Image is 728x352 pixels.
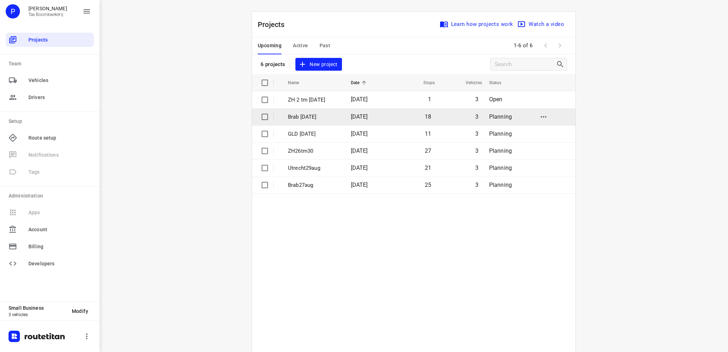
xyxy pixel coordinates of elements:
span: Next Page [553,38,567,53]
p: Utrecht29aug [288,164,340,172]
p: 6 projects [261,61,285,67]
span: 3 [475,130,478,137]
span: Billing [28,243,91,250]
span: 11 [425,130,431,137]
span: Account [28,226,91,233]
div: Vehicles [6,73,94,87]
span: [DATE] [351,96,368,103]
div: P [6,4,20,18]
p: ZH 2 tm 6 sept [288,96,340,104]
span: Route setup [28,134,91,142]
span: 3 [475,182,478,188]
p: Peter Tas [28,6,67,11]
span: Date [351,78,369,87]
div: Developers [6,256,94,271]
span: Developers [28,260,91,267]
span: Drivers [28,94,91,101]
p: Brab [DATE] [288,113,340,121]
span: New project [300,60,337,69]
span: Available only on our Business plan [6,146,94,163]
div: Search [556,60,567,69]
div: Account [6,222,94,237]
span: 3 [475,96,478,103]
p: Small Business [9,305,66,311]
input: Search projects [495,59,556,70]
p: Team [9,60,94,67]
p: Tas Boomkwekerij [28,12,67,17]
span: Projects [28,36,91,44]
p: Brab27aug [288,181,340,189]
span: 1 [428,96,431,103]
span: Name [288,78,309,87]
p: 3 vehicles [9,312,66,317]
span: Planning [489,147,512,154]
span: Stops [414,78,435,87]
span: Status [489,78,511,87]
span: 1-6 of 6 [511,38,536,53]
span: Open [489,96,503,103]
span: 3 [475,164,478,171]
div: Projects [6,33,94,47]
span: 3 [475,113,478,120]
button: New project [295,58,342,71]
span: [DATE] [351,130,368,137]
span: Active [293,41,308,50]
button: Modify [66,305,94,318]
span: Vehicles [28,77,91,84]
span: 27 [425,147,431,154]
span: 18 [425,113,431,120]
p: GLD [DATE] [288,130,340,138]
span: [DATE] [351,147,368,154]
span: [DATE] [351,164,368,171]
span: [DATE] [351,182,368,188]
span: Available only on our Business plan [6,204,94,221]
span: 3 [475,147,478,154]
div: Route setup [6,131,94,145]
p: Projects [258,19,290,30]
p: Setup [9,118,94,125]
span: Planning [489,113,512,120]
div: Billing [6,239,94,254]
span: Previous Page [539,38,553,53]
span: Planning [489,130,512,137]
p: Administration [9,192,94,200]
span: Modify [72,308,88,314]
span: Vehicles [456,78,482,87]
span: Planning [489,164,512,171]
span: [DATE] [351,113,368,120]
span: Upcoming [258,41,282,50]
span: Past [320,41,331,50]
p: ZH26tm30 [288,147,340,155]
span: Available only on our Business plan [6,163,94,180]
span: Planning [489,182,512,188]
div: Drivers [6,90,94,104]
span: 25 [425,182,431,188]
span: 21 [425,164,431,171]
